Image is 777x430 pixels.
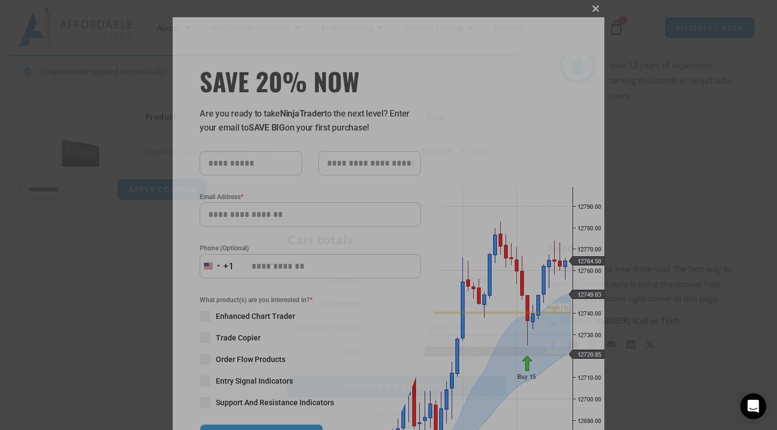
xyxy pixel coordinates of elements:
span: Entry Signal Indicators [216,376,293,386]
label: Email Address [200,192,421,202]
button: Selected country [200,254,234,278]
span: Enhanced Chart Trader [216,311,295,322]
strong: NinjaTrader [280,108,324,119]
label: Order Flow Products [200,354,421,365]
label: Support And Resistance Indicators [200,397,421,408]
h3: SAVE 20% NOW [200,66,421,96]
div: Open Intercom Messenger [740,393,766,419]
span: Trade Copier [216,332,261,343]
span: What product(s) are you interested in? [200,295,421,305]
label: Enhanced Chart Trader [200,311,421,322]
div: +1 [223,260,234,274]
label: Phone (Optional) [200,243,421,254]
span: Support And Resistance Indicators [216,397,334,408]
p: Are you ready to take to the next level? Enter your email to on your first purchase! [200,107,421,135]
label: Trade Copier [200,332,421,343]
strong: SAVE BIG [249,122,285,133]
label: Entry Signal Indicators [200,376,421,386]
span: Order Flow Products [216,354,285,365]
